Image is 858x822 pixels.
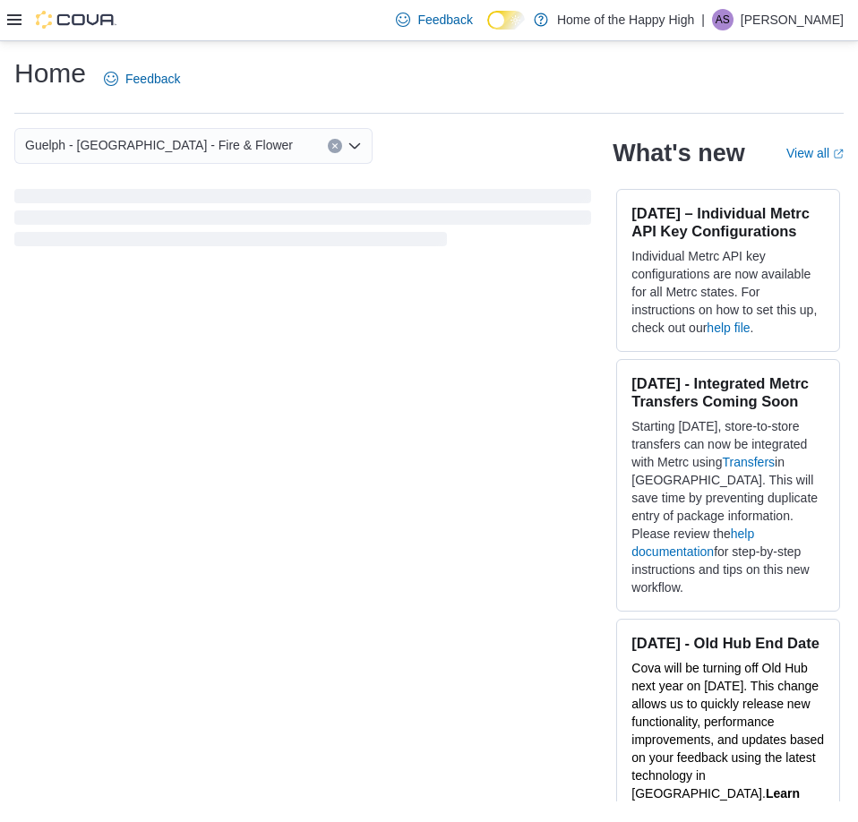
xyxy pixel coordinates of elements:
[613,139,744,167] h2: What's new
[722,455,775,469] a: Transfers
[14,56,86,91] h1: Home
[701,9,705,30] p: |
[712,9,734,30] div: Austin Sharpe
[328,139,342,153] button: Clear input
[833,149,844,159] svg: External link
[631,634,825,652] h3: [DATE] - Old Hub End Date
[631,204,825,240] h3: [DATE] – Individual Metrc API Key Configurations
[347,139,362,153] button: Open list of options
[97,61,187,97] a: Feedback
[14,193,591,250] span: Loading
[631,374,825,410] h3: [DATE] - Integrated Metrc Transfers Coming Soon
[36,11,116,29] img: Cova
[707,321,750,335] a: help file
[631,417,825,596] p: Starting [DATE], store-to-store transfers can now be integrated with Metrc using in [GEOGRAPHIC_D...
[417,11,472,29] span: Feedback
[786,146,844,160] a: View allExternal link
[741,9,844,30] p: [PERSON_NAME]
[557,9,694,30] p: Home of the Happy High
[125,70,180,88] span: Feedback
[389,2,479,38] a: Feedback
[487,11,525,30] input: Dark Mode
[631,527,754,559] a: help documentation
[25,134,293,156] span: Guelph - [GEOGRAPHIC_DATA] - Fire & Flower
[716,9,730,30] span: AS
[631,661,824,801] span: Cova will be turning off Old Hub next year on [DATE]. This change allows us to quickly release ne...
[631,247,825,337] p: Individual Metrc API key configurations are now available for all Metrc states. For instructions ...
